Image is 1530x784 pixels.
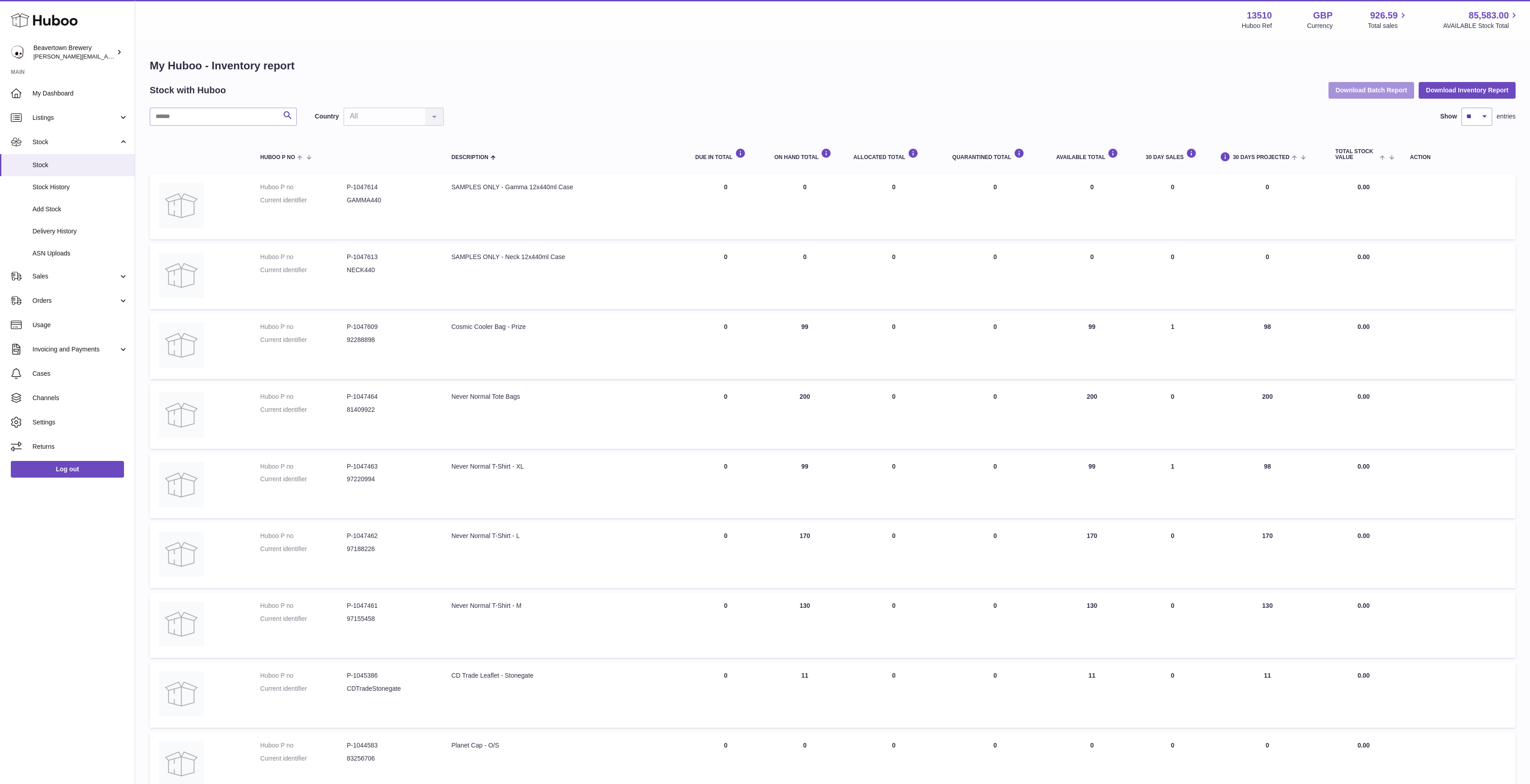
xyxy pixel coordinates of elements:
[952,148,1038,160] div: QUARANTINED Total
[1313,9,1332,22] strong: GBP
[1247,9,1272,22] strong: 13510
[695,148,756,160] div: DUE IN TOTAL
[260,183,347,191] dt: Huboo P no
[260,754,347,763] dt: Current identifier
[845,174,943,239] td: 0
[347,266,433,274] dd: NECK440
[1047,662,1137,728] td: 11
[1357,253,1369,260] span: 0.00
[1443,22,1519,30] span: AVAILABLE Stock Total
[845,314,943,379] td: 0
[451,323,677,331] div: Cosmic Cooler Bag - Prize
[1440,112,1457,121] label: Show
[451,741,677,750] div: Planet Cap - O/S
[686,593,765,658] td: 0
[993,323,997,330] span: 0
[347,336,433,344] dd: 92288898
[159,253,204,298] img: product image
[347,183,433,191] dd: P-1047614
[159,392,204,438] img: product image
[32,114,119,122] span: Listings
[260,406,347,414] dt: Current identifier
[260,266,347,274] dt: Current identifier
[993,393,997,400] span: 0
[1208,453,1326,519] td: 98
[1357,183,1369,191] span: 0.00
[845,523,943,588] td: 0
[1137,453,1208,519] td: 1
[32,272,119,281] span: Sales
[32,205,128,214] span: Add Stock
[993,463,997,470] span: 0
[845,662,943,728] td: 0
[1208,174,1326,239] td: 0
[159,602,204,647] img: product image
[451,392,677,401] div: Never Normal Tote Bags
[1047,314,1137,379] td: 99
[260,671,347,680] dt: Huboo P no
[347,253,433,261] dd: P-1047613
[1357,742,1369,749] span: 0.00
[347,462,433,471] dd: P-1047463
[451,155,488,160] span: Description
[765,662,844,728] td: 11
[1047,523,1137,588] td: 170
[32,89,128,98] span: My Dashboard
[159,183,204,228] img: product image
[260,196,347,205] dt: Current identifier
[260,323,347,331] dt: Huboo P no
[32,161,128,169] span: Stock
[854,148,934,160] div: ALLOCATED Total
[32,296,119,305] span: Orders
[1368,9,1408,30] a: 926.59 Total sales
[32,394,128,402] span: Channels
[347,602,433,610] dd: P-1047461
[260,336,347,344] dt: Current identifier
[686,244,765,309] td: 0
[1047,593,1137,658] td: 130
[32,183,128,191] span: Stock History
[1137,244,1208,309] td: 0
[32,345,119,354] span: Invoicing and Payments
[993,532,997,539] span: 0
[347,754,433,763] dd: 83256706
[1047,383,1137,449] td: 200
[1443,9,1519,30] a: 85,583.00 AVAILABLE Stock Total
[993,183,997,191] span: 0
[1047,244,1137,309] td: 0
[451,253,677,261] div: SAMPLES ONLY - Neck 12x440ml Case
[159,671,204,716] img: product image
[451,532,677,540] div: Never Normal T-Shirt - L
[150,84,226,96] h2: Stock with Huboo
[1047,174,1137,239] td: 0
[845,383,943,449] td: 0
[260,462,347,471] dt: Huboo P no
[1047,453,1137,519] td: 99
[347,684,433,693] dd: CDTradeStonegate
[1469,9,1509,22] span: 85,583.00
[1335,149,1378,160] span: Total stock value
[1208,523,1326,588] td: 170
[32,249,128,258] span: ASN Uploads
[1357,532,1369,539] span: 0.00
[993,253,997,260] span: 0
[1137,174,1208,239] td: 0
[1056,148,1128,160] div: AVAILABLE Total
[32,442,128,451] span: Returns
[1410,155,1507,160] div: Action
[1307,22,1333,30] div: Currency
[1137,593,1208,658] td: 0
[33,44,115,61] div: Beavertown Brewery
[845,453,943,519] td: 0
[1419,82,1516,98] button: Download Inventory Report
[993,672,997,679] span: 0
[1137,662,1208,728] td: 0
[845,244,943,309] td: 0
[260,392,347,401] dt: Huboo P no
[33,53,229,60] span: [PERSON_NAME][EMAIL_ADDRESS][PERSON_NAME][DOMAIN_NAME]
[765,244,844,309] td: 0
[765,523,844,588] td: 170
[260,602,347,610] dt: Huboo P no
[347,406,433,414] dd: 81409922
[765,174,844,239] td: 0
